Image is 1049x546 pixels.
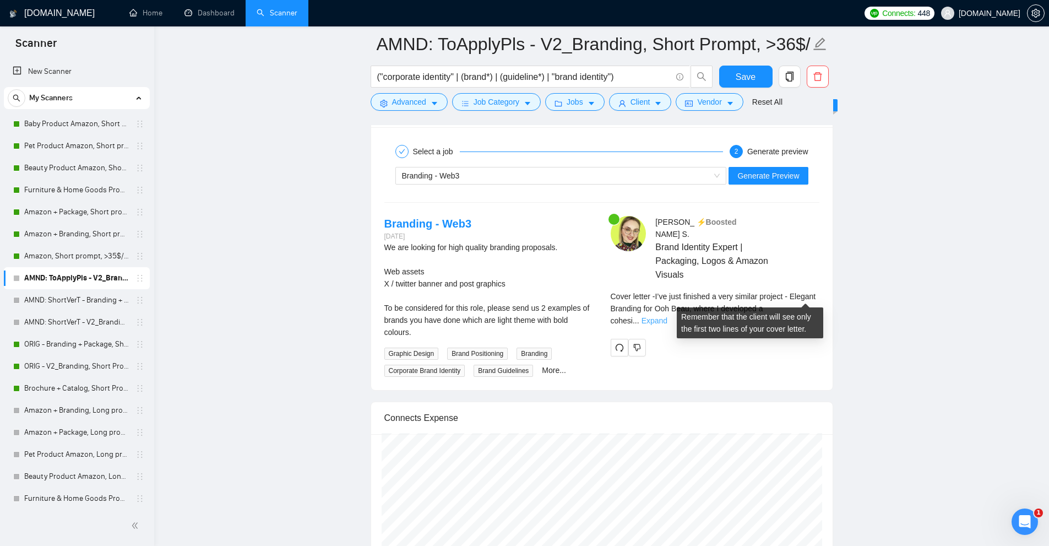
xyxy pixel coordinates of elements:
button: search [8,89,25,107]
span: Vendor [697,96,721,108]
span: holder [135,164,144,172]
div: Remember that the client will see only the first two lines of your cover letter. [677,307,823,338]
span: Job Category [474,96,519,108]
a: New Scanner [13,61,141,83]
span: ... [633,316,639,325]
span: holder [135,318,144,327]
span: 2 [735,148,738,155]
span: user [944,9,952,17]
a: Amazon + Package, Long prompt, >35$/h, no agency [24,421,129,444]
span: bars [461,99,469,107]
span: holder [135,450,144,459]
a: More... [542,366,566,375]
span: setting [380,99,388,107]
div: [DATE] [384,231,472,242]
button: userClientcaret-down [609,93,672,111]
span: [PERSON_NAME] S . [655,218,694,239]
span: Corporate Brand Identity [384,365,465,377]
button: redo [611,339,628,356]
span: holder [135,186,144,194]
a: dashboardDashboard [184,8,235,18]
input: Scanner name... [377,30,811,58]
img: c1ANJdDIEFa5DN5yolPp7_u0ZhHZCEfhnwVqSjyrCV9hqZg5SCKUb7hD_oUrqvcJOM [611,216,646,251]
li: New Scanner [4,61,150,83]
button: delete [807,66,829,88]
a: Furniture & Home Goods Product Amazon, Long prompt, >35$/h, no agency [24,488,129,510]
a: Amazon + Branding, Long prompt, >35$/h, no agency [24,399,129,421]
span: search [691,72,712,82]
span: caret-down [726,99,734,107]
span: user [618,99,626,107]
span: Scanner [7,35,66,58]
span: check [399,148,405,155]
a: AMND: ShortVerT - Branding + Package, Short Prompt, >36$/h, no agency [24,289,129,311]
a: Beauty Product Amazon, Short prompt, >35$/h, no agency [24,157,129,179]
button: settingAdvancedcaret-down [371,93,448,111]
span: 448 [918,7,930,19]
span: edit [813,37,827,51]
span: New [817,101,833,110]
span: caret-down [588,99,595,107]
button: copy [779,66,801,88]
span: idcard [685,99,693,107]
a: searchScanner [257,8,297,18]
span: holder [135,340,144,349]
span: caret-down [524,99,531,107]
div: Connects Expense [384,402,819,434]
span: search [8,94,25,102]
img: upwork-logo.png [870,9,879,18]
div: Select a job [413,145,460,158]
div: Generate preview [747,145,808,158]
a: ORIG - V2_Branding, Short Prompt, >36$/h, no agency [24,355,129,377]
span: Client [631,96,650,108]
span: Advanced [392,96,426,108]
span: double-left [131,520,142,531]
span: holder [135,384,144,393]
span: Brand Guidelines [474,365,533,377]
span: holder [135,230,144,239]
div: We are looking for high quality branding proposals. Web assets X / twitter banner and post graphi... [384,241,593,338]
span: holder [135,274,144,283]
a: Brochure + Catalog, Short Prompt, >36$/h, no agency [24,377,129,399]
a: Branding - Web3 [384,218,472,230]
span: My Scanners [29,87,73,109]
span: info-circle [676,73,683,80]
span: caret-down [654,99,662,107]
span: caret-down [431,99,438,107]
span: Jobs [567,96,583,108]
a: Furniture & Home Goods Product Amazon, Short prompt, >35$/h, no agency [24,179,129,201]
a: setting [1027,9,1045,18]
span: dislike [633,343,641,352]
button: folderJobscaret-down [545,93,605,111]
span: Graphic Design [384,348,439,360]
a: AMND: ToApplyPls - V2_Branding, Short Prompt, >36$/h, no agency [24,267,129,289]
a: Reset All [752,96,782,108]
a: Amazon, Short prompt, >35$/h, no agency [24,245,129,267]
span: holder [135,406,144,415]
span: holder [135,362,144,371]
span: holder [135,120,144,128]
span: copy [779,72,800,82]
a: Amazon + Branding, Short prompt, >35$/h, no agency [24,223,129,245]
button: idcardVendorcaret-down [676,93,743,111]
button: Generate Preview [729,167,808,185]
button: Save [719,66,773,88]
a: Pet Product Amazon, Long prompt, >35$/h, no agency [24,444,129,466]
span: holder [135,252,144,261]
a: homeHome [129,8,162,18]
span: Connects: [882,7,915,19]
span: Branding - Web3 [402,171,460,180]
img: logo [9,5,17,23]
a: Baby Product Amazon, Short prompt, >35$/h, no agency [24,113,129,135]
button: setting [1027,4,1045,22]
span: holder [135,494,144,503]
span: Brand Positioning [447,348,508,360]
span: Generate Preview [737,170,799,182]
span: folder [555,99,562,107]
span: holder [135,428,144,437]
span: Save [736,70,756,84]
input: Search Freelance Jobs... [377,70,671,84]
span: holder [135,208,144,217]
a: ORIG - Branding + Package, Short Prompt, >36$/h, no agency [24,333,129,355]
